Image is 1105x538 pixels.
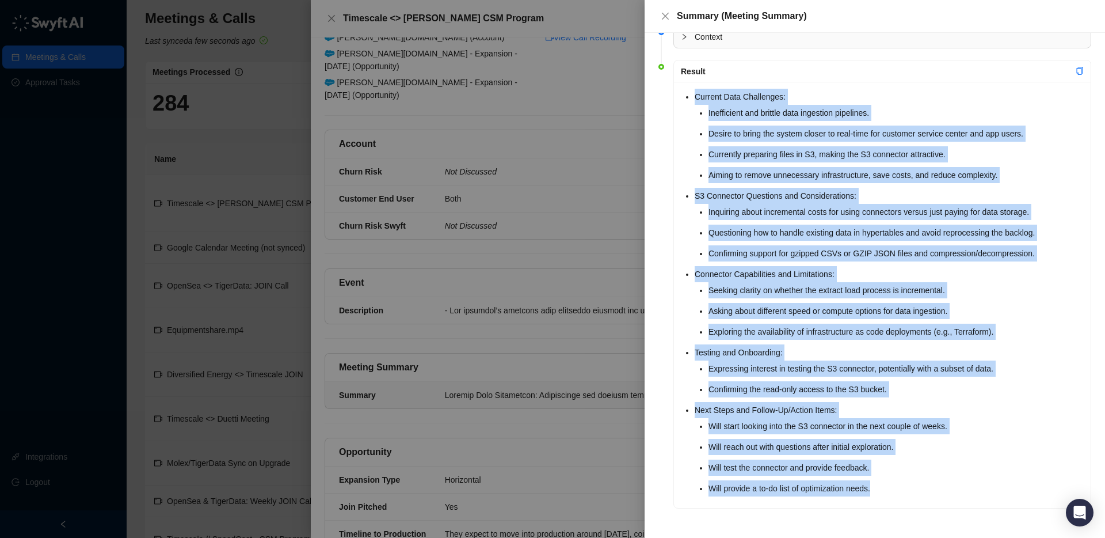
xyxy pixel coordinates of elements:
li: Exploring the availability of infrastructure as code deployments (e.g., Terraform). [708,324,1084,340]
li: Will reach out with questions after initial exploration. [708,439,1084,455]
li: Testing and Onboarding: [695,344,1084,397]
li: Inquiring about incremental costs for using connectors versus just paying for data storage. [708,204,1084,220]
button: Close [658,9,672,23]
li: Seeking clarity on whether the extract load process is incremental. [708,282,1084,298]
li: Expressing interest in testing the S3 connector, potentially with a subset of data. [708,361,1084,377]
li: Current Data Challenges: [695,89,1084,183]
li: Next Steps and Follow-Up/Action Items: [695,402,1084,497]
span: Context [695,31,1084,43]
li: Will provide a to-do list of optimization needs. [708,480,1084,497]
li: Currently preparing files in S3, making the S3 connector attractive. [708,146,1084,162]
li: Will test the connector and provide feedback. [708,460,1084,476]
li: Asking about different speed or compute options for data ingestion. [708,303,1084,319]
li: Will start looking into the S3 connector in the next couple of weeks. [708,418,1084,434]
li: Inefficient and brittle data ingestion pipelines. [708,105,1084,121]
div: Result [681,65,1076,78]
span: copy [1076,67,1084,75]
span: close [661,12,670,21]
li: Confirming support for gzipped CSVs or GZIP JSON files and compression/decompression. [708,245,1084,262]
li: Questioning how to handle existing data in hypertables and avoid reprocessing the backlog. [708,225,1084,241]
div: Summary (Meeting Summary) [677,9,1091,23]
span: collapsed [681,33,688,40]
li: Aiming to remove unnecessary infrastructure, save costs, and reduce complexity. [708,167,1084,183]
li: Desire to bring the system closer to real-time for customer service center and app users. [708,126,1084,142]
li: S3 Connector Questions and Considerations: [695,188,1084,262]
div: Open Intercom Messenger [1066,499,1093,526]
li: Confirming the read-only access to the S3 bucket. [708,381,1084,397]
div: Context [674,26,1091,48]
li: Connector Capabilities and Limitations: [695,266,1084,340]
